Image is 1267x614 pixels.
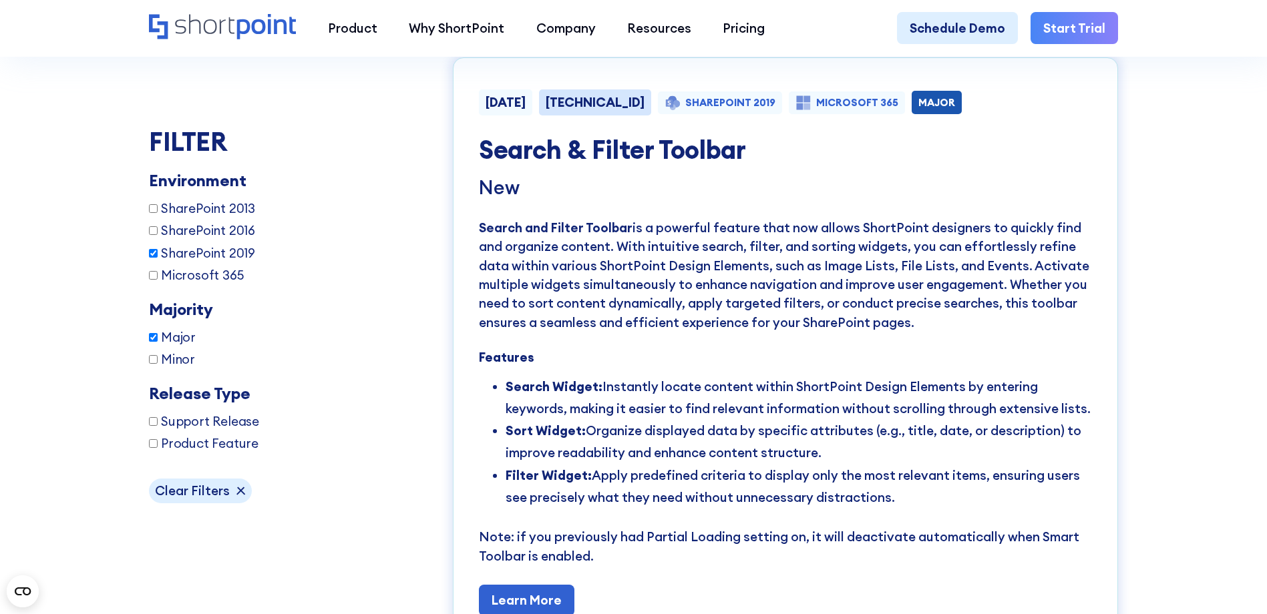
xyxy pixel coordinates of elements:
[479,565,1092,584] p: ‍
[479,509,1092,527] p: ‍
[149,381,402,405] h3: Release Type
[409,19,504,37] div: Why ShortPoint
[149,127,402,156] h3: FILTER
[795,95,811,111] img: microsoft office icon
[161,266,244,284] span: Microsoft 365
[479,332,1092,350] p: ‍
[685,96,775,109] p: SHAREPOINT 2019
[161,328,196,346] span: Major
[1027,459,1267,614] iframe: Chat Widget
[149,249,158,258] input: SharePoint 2019
[149,298,402,322] h3: Majority
[479,351,1092,363] h6: Features
[1031,12,1118,43] a: Start Trial
[149,333,158,342] input: Major
[479,218,1092,332] p: is a powerful feature that now allows ShortPoint designers to quickly find and organize content. ...
[149,271,158,280] input: Microsoft 365
[665,95,681,111] img: SharePoint icon
[479,527,1092,565] p: Note: if you previously had Partial Loading setting on, it will deactivate automatically when Sma...
[149,226,158,235] input: SharePoint 2016
[479,220,632,236] strong: Search and Filter Toolbar
[479,135,1092,164] h4: Search & Filter Toolbar
[506,422,586,438] strong: Sort Widget:
[611,12,707,43] a: Resources
[707,12,781,43] a: Pricing
[723,19,765,37] div: Pricing
[149,169,402,504] form: Filters Form
[155,485,230,497] p: Clear Filters
[149,14,297,41] a: Home
[506,376,1092,420] li: Instantly locate content within ShortPoint Design Elements by entering keywords, making it easier...
[312,12,393,43] a: Product
[393,12,520,43] a: Why ShortPoint
[546,96,645,109] div: [TECHNICAL_ID]
[161,199,255,218] span: SharePoint 2013
[897,12,1018,43] a: Schedule Demo
[328,19,377,37] div: Product
[506,420,1092,464] li: Organize displayed data by specific attributes (e.g., title, date, or description) to improve rea...
[536,19,596,37] div: Company
[816,96,898,109] p: MICROSOFT 365
[149,439,158,448] input: Product Feature
[506,378,602,394] strong: Search Widget:
[479,177,1092,199] h5: New
[149,204,158,213] input: SharePoint 2013
[149,169,402,193] h3: Environment
[486,96,526,109] div: [DATE]
[506,467,592,483] strong: Filter Widget:
[161,244,255,262] span: SharePoint 2019
[161,412,259,430] span: Support Release
[149,355,158,364] input: Minor
[161,350,195,368] span: Minor
[7,575,39,607] button: Open CMP widget
[161,434,258,452] span: Product Feature
[149,417,158,426] input: Support Release
[918,97,955,107] div: MAJOR
[627,19,691,37] div: Resources
[520,12,611,43] a: Company
[161,221,255,240] span: SharePoint 2016
[506,465,1092,509] li: Apply predefined criteria to display only the most relevant items, ensuring users see precisely w...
